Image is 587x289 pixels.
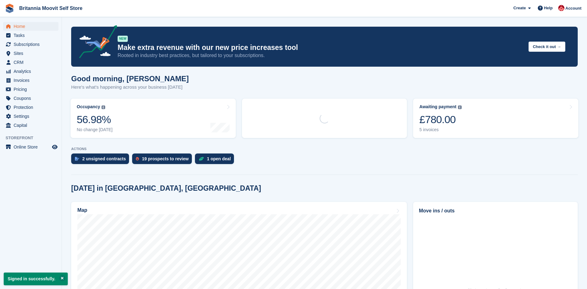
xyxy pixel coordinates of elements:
[419,104,456,109] div: Awaiting payment
[14,76,51,85] span: Invoices
[3,22,58,31] a: menu
[3,40,58,49] a: menu
[142,156,189,161] div: 19 prospects to review
[132,153,195,167] a: 19 prospects to review
[3,76,58,85] a: menu
[565,5,581,11] span: Account
[77,104,100,109] div: Occupancy
[71,184,261,193] h2: [DATE] in [GEOGRAPHIC_DATA], [GEOGRAPHIC_DATA]
[513,5,526,11] span: Create
[6,135,62,141] span: Storefront
[199,157,204,161] img: deal-1b604bf984904fb50ccaf53a9ad4b4a5d6e5aea283cecdc64d6e3604feb123c2.svg
[118,43,524,52] p: Make extra revenue with our new price increases tool
[74,25,117,60] img: price-adjustments-announcement-icon-8257ccfd72463d97f412b2fc003d46551f7dbcb40ab6d574587a9cd5c0d94...
[3,49,58,58] a: menu
[77,207,87,213] h2: Map
[14,85,51,94] span: Pricing
[3,103,58,112] a: menu
[14,58,51,67] span: CRM
[3,31,58,40] a: menu
[118,36,128,42] div: NEW
[3,121,58,130] a: menu
[558,5,564,11] img: Jo Jopson
[17,3,85,13] a: Britannia Moovit Self Store
[529,42,565,52] button: Check it out →
[544,5,553,11] span: Help
[71,99,236,138] a: Occupancy 56.98% No change [DATE]
[77,113,113,126] div: 56.98%
[3,112,58,121] a: menu
[207,156,231,161] div: 1 open deal
[75,157,79,161] img: contract_signature_icon-13c848040528278c33f63329250d36e43548de30e8caae1d1a13099fd9432cc5.svg
[51,143,58,151] a: Preview store
[3,58,58,67] a: menu
[71,74,189,83] h1: Good morning, [PERSON_NAME]
[14,22,51,31] span: Home
[413,99,578,138] a: Awaiting payment £780.00 5 invoices
[101,105,105,109] img: icon-info-grey-7440780725fd019a000dd9b08b2336e03edf1995a4989e88bcd33f0948082b44.svg
[14,31,51,40] span: Tasks
[419,127,462,132] div: 5 invoices
[458,105,462,109] img: icon-info-grey-7440780725fd019a000dd9b08b2336e03edf1995a4989e88bcd33f0948082b44.svg
[82,156,126,161] div: 2 unsigned contracts
[5,4,14,13] img: stora-icon-8386f47178a22dfd0bd8f6a31ec36ba5ce8667c1dd55bd0f319d3a0aa187defe.svg
[14,103,51,112] span: Protection
[71,147,578,151] p: ACTIONS
[14,40,51,49] span: Subscriptions
[419,207,572,215] h2: Move ins / outs
[14,67,51,76] span: Analytics
[71,153,132,167] a: 2 unsigned contracts
[4,273,68,285] p: Signed in successfully.
[3,85,58,94] a: menu
[14,94,51,103] span: Coupons
[77,127,113,132] div: No change [DATE]
[14,121,51,130] span: Capital
[14,49,51,58] span: Sites
[14,112,51,121] span: Settings
[136,157,139,161] img: prospect-51fa495bee0391a8d652442698ab0144808aea92771e9ea1ae160a38d050c398.svg
[118,52,524,59] p: Rooted in industry best practices, but tailored to your subscriptions.
[71,84,189,91] p: Here's what's happening across your business [DATE]
[3,143,58,151] a: menu
[3,94,58,103] a: menu
[195,153,237,167] a: 1 open deal
[3,67,58,76] a: menu
[419,113,462,126] div: £780.00
[14,143,51,151] span: Online Store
